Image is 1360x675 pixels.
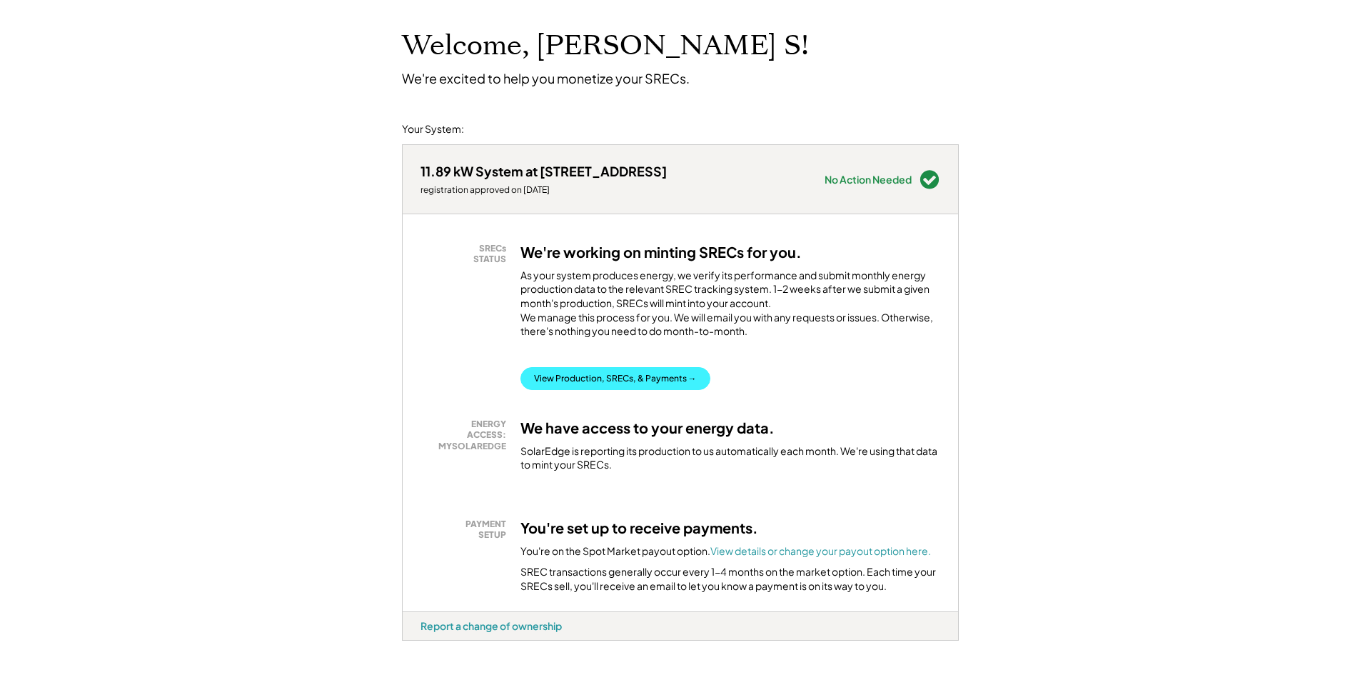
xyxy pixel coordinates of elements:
h3: We're working on minting SRECs for you. [520,243,802,261]
div: Report a change of ownership [420,619,562,632]
div: SRECs STATUS [428,243,506,265]
div: You're on the Spot Market payout option. [520,544,931,559]
div: PAYMENT SETUP [428,519,506,541]
div: Your System: [402,122,464,136]
div: As your system produces energy, we verify its performance and submit monthly energy production da... [520,269,940,346]
div: SolarEdge is reporting its production to us automatically each month. We're using that data to mi... [520,444,940,472]
div: 11.89 kW System at [STREET_ADDRESS] [420,163,667,179]
h3: We have access to your energy data. [520,419,775,437]
div: registration approved on [DATE] [420,184,667,196]
h3: You're set up to receive payments. [520,519,758,537]
h1: Welcome, [PERSON_NAME] S! [402,29,809,63]
div: No Action Needed [825,174,912,184]
div: ENERGY ACCESS: MYSOLAREDGE [428,419,506,452]
div: We're excited to help you monetize your SRECs. [402,70,690,86]
div: t2v41dph - MD 1.5x (BT) [402,641,448,646]
button: View Production, SRECs, & Payments → [520,367,710,390]
a: View details or change your payout option here. [710,544,931,557]
div: SREC transactions generally occur every 1-4 months on the market option. Each time your SRECs sel... [520,565,940,593]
